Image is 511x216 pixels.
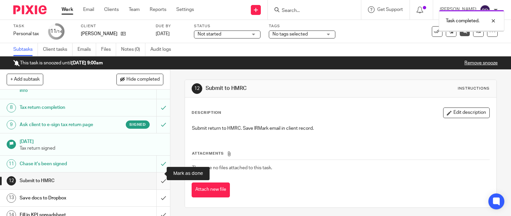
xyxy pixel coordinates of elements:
[192,166,272,170] span: There are no files attached to this task.
[7,193,16,203] div: 13
[50,28,62,35] div: 11
[464,61,498,65] a: Remove snooze
[71,61,103,65] b: [DATE] 9:00am
[194,24,260,29] label: Status
[443,108,490,118] button: Edit description
[20,103,106,112] h1: Tax return completion
[13,5,47,14] img: Pixie
[192,125,490,132] p: Submit return to HMRC. Save IRMark email in client record.
[7,176,16,185] div: 12
[20,193,106,203] h1: Save docs to Dropbox
[81,24,147,29] label: Client
[192,152,224,155] span: Attachments
[20,176,106,186] h1: Submit to HMRC
[13,31,40,37] div: Personal tax
[20,159,106,169] h1: Chase it's been signed
[150,43,176,56] a: Audit logs
[62,6,73,13] a: Work
[446,18,479,24] p: Task completed.
[7,159,16,169] div: 11
[272,32,308,36] span: No tags selected
[7,103,16,112] div: 8
[7,120,16,129] div: 9
[20,120,106,130] h1: Ask client to e-sign tax return page
[480,5,490,15] img: svg%3E
[192,182,230,197] button: Attach new file
[176,6,194,13] a: Settings
[129,6,140,13] a: Team
[104,6,119,13] a: Clients
[150,6,166,13] a: Reports
[13,24,40,29] label: Task
[81,31,117,37] p: [PERSON_NAME]
[7,74,43,85] button: + Add subtask
[206,85,355,92] h1: Submit to HMRC
[101,43,116,56] a: Files
[121,43,145,56] a: Notes (0)
[192,83,202,94] div: 12
[83,6,94,13] a: Email
[458,86,490,91] div: Instructions
[43,43,73,56] a: Client tasks
[56,30,62,34] small: /14
[156,32,170,36] span: [DATE]
[129,122,146,127] span: Signed
[116,74,163,85] button: Hide completed
[126,77,160,82] span: Hide completed
[156,24,186,29] label: Due by
[13,60,103,66] p: This task is snoozed until
[192,110,221,115] p: Description
[20,137,163,145] h1: [DATE]
[198,32,221,36] span: Not started
[13,43,38,56] a: Subtasks
[20,145,163,152] p: Tax return signed
[78,43,96,56] a: Emails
